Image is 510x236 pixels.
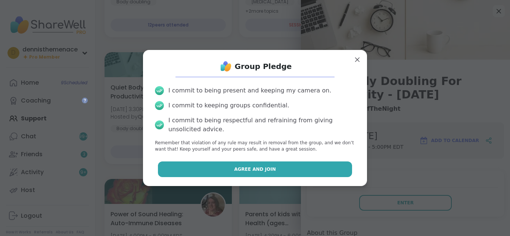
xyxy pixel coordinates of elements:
[158,161,352,177] button: Agree and Join
[155,140,355,152] p: Remember that violation of any rule may result in removal from the group, and we don’t want that!...
[168,116,355,134] div: I commit to being respectful and refraining from giving unsolicited advice.
[168,86,331,95] div: I commit to being present and keeping my camera on.
[234,166,276,173] span: Agree and Join
[168,101,289,110] div: I commit to keeping groups confidential.
[218,59,233,74] img: ShareWell Logo
[235,61,292,72] h1: Group Pledge
[82,97,88,103] iframe: Spotlight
